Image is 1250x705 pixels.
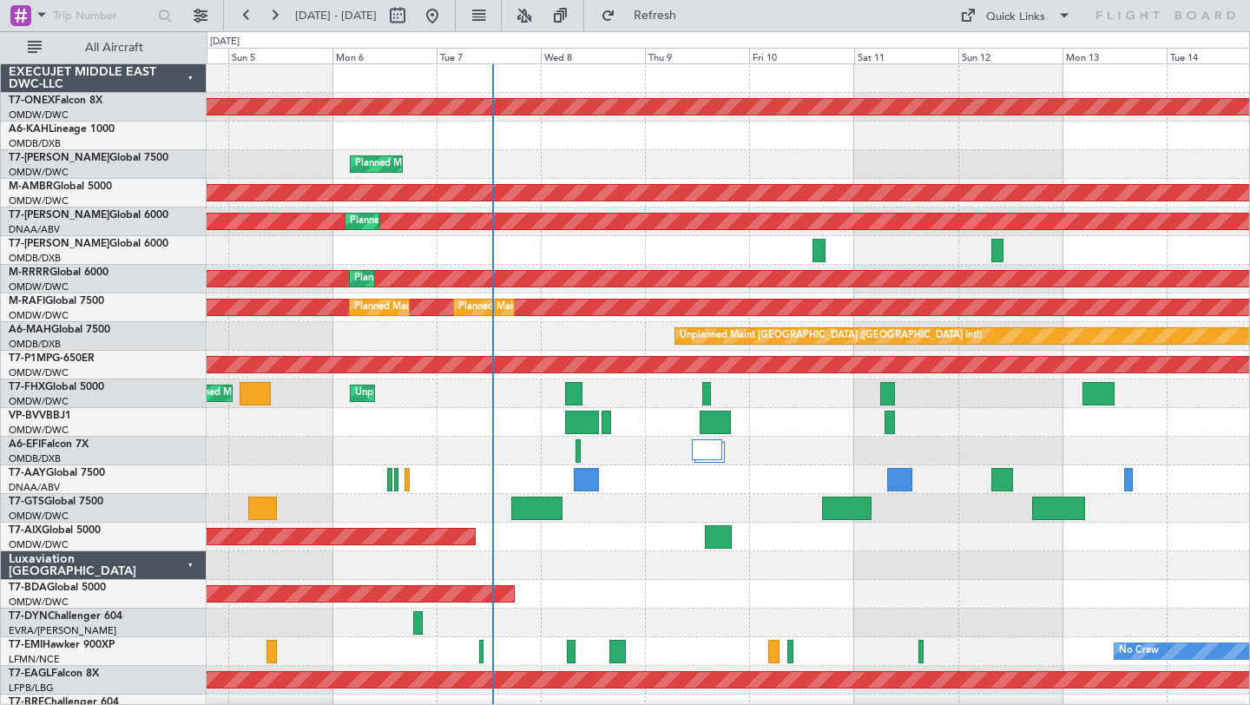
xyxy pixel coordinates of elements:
[9,640,115,650] a: T7-EMIHawker 900XP
[9,411,71,421] a: VP-BVVBBJ1
[645,48,749,63] div: Thu 9
[9,439,41,450] span: A6-EFI
[9,538,69,551] a: OMDW/DWC
[9,210,109,221] span: T7-[PERSON_NAME]
[619,10,692,22] span: Refresh
[9,181,53,192] span: M-AMBR
[1062,48,1167,63] div: Mon 13
[9,596,69,609] a: OMDW/DWC
[9,624,116,637] a: EVRA/[PERSON_NAME]
[9,497,103,507] a: T7-GTSGlobal 7500
[9,353,52,364] span: T7-P1MP
[437,48,541,63] div: Tue 7
[9,239,168,249] a: T7-[PERSON_NAME]Global 6000
[9,153,109,163] span: T7-[PERSON_NAME]
[9,611,122,622] a: T7-DYNChallenger 604
[9,181,112,192] a: M-AMBRGlobal 5000
[9,583,47,593] span: T7-BDA
[9,525,42,536] span: T7-AIX
[9,210,168,221] a: T7-[PERSON_NAME]Global 6000
[458,294,629,320] div: Planned Maint Dubai (Al Maktoum Intl)
[19,34,188,62] button: All Aircraft
[9,325,51,335] span: A6-MAH
[9,109,69,122] a: OMDW/DWC
[749,48,853,63] div: Fri 10
[9,267,49,278] span: M-RRRR
[951,2,1080,30] button: Quick Links
[9,166,69,179] a: OMDW/DWC
[9,325,110,335] a: A6-MAHGlobal 7500
[9,296,104,306] a: M-RAFIGlobal 7500
[45,42,183,54] span: All Aircraft
[9,96,102,106] a: T7-ONEXFalcon 8X
[9,338,61,351] a: OMDB/DXB
[9,411,46,421] span: VP-BVV
[9,611,48,622] span: T7-DYN
[210,35,240,49] div: [DATE]
[228,48,332,63] div: Sun 5
[9,669,51,679] span: T7-EAGL
[9,525,101,536] a: T7-AIXGlobal 5000
[9,280,69,293] a: OMDW/DWC
[53,3,153,29] input: Trip Number
[332,48,437,63] div: Mon 6
[9,468,46,478] span: T7-AAY
[854,48,958,63] div: Sat 11
[9,96,55,106] span: T7-ONEX
[354,294,525,320] div: Planned Maint Dubai (Al Maktoum Intl)
[9,669,99,679] a: T7-EAGLFalcon 8X
[9,481,60,494] a: DNAA/ABV
[9,267,109,278] a: M-RRRRGlobal 6000
[9,497,44,507] span: T7-GTS
[9,382,45,392] span: T7-FHX
[9,583,106,593] a: T7-BDAGlobal 5000
[9,382,104,392] a: T7-FHXGlobal 5000
[9,194,69,208] a: OMDW/DWC
[350,208,521,234] div: Planned Maint Dubai (Al Maktoum Intl)
[1119,638,1159,664] div: No Crew
[9,239,109,249] span: T7-[PERSON_NAME]
[9,395,69,408] a: OMDW/DWC
[9,124,115,135] a: A6-KAHLineage 1000
[593,2,697,30] button: Refresh
[9,353,95,364] a: T7-P1MPG-650ER
[9,452,61,465] a: OMDB/DXB
[355,151,526,177] div: Planned Maint Dubai (Al Maktoum Intl)
[9,137,61,150] a: OMDB/DXB
[9,640,43,650] span: T7-EMI
[9,468,105,478] a: T7-AAYGlobal 7500
[9,153,168,163] a: T7-[PERSON_NAME]Global 7500
[9,124,49,135] span: A6-KAH
[9,653,60,666] a: LFMN/NCE
[541,48,645,63] div: Wed 8
[9,296,45,306] span: M-RAFI
[9,223,60,236] a: DNAA/ABV
[9,510,69,523] a: OMDW/DWC
[9,682,54,695] a: LFPB/LBG
[9,439,89,450] a: A6-EFIFalcon 7X
[986,9,1045,26] div: Quick Links
[9,309,69,322] a: OMDW/DWC
[295,8,377,23] span: [DATE] - [DATE]
[9,424,69,437] a: OMDW/DWC
[680,323,982,349] div: Unplanned Maint [GEOGRAPHIC_DATA] ([GEOGRAPHIC_DATA] Intl)
[355,380,612,406] div: Unplanned Maint [GEOGRAPHIC_DATA] (Al Maktoum Intl)
[958,48,1062,63] div: Sun 12
[354,266,525,292] div: Planned Maint Dubai (Al Maktoum Intl)
[9,366,69,379] a: OMDW/DWC
[9,252,61,265] a: OMDB/DXB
